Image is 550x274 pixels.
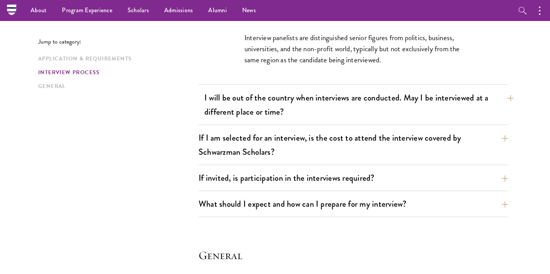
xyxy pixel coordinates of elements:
[199,248,508,263] h4: General
[38,55,194,63] a: Application & Requirements
[38,82,194,90] a: General
[204,89,514,120] button: I will be out of the country when interviews are conducted. May I be interviewed at a different p...
[38,38,199,45] p: Jump to category:
[199,169,508,186] button: If invited, is participation in the interviews required?
[38,68,194,76] a: Interview Process
[199,129,508,161] button: If I am selected for an interview, is the cost to attend the interview covered by Schwarzman Scho...
[244,32,462,65] p: Interview panelists are distinguished senior figures from politics, business, universities, and t...
[199,195,508,212] button: What should I expect and how can I prepare for my interview?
